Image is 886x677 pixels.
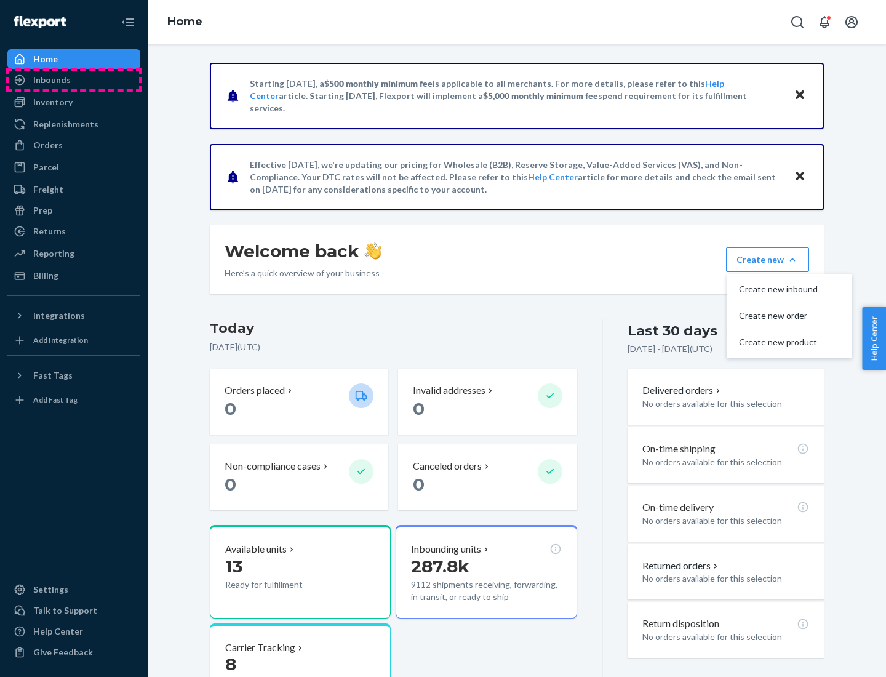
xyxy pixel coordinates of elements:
[739,285,818,294] span: Create new inbound
[7,222,140,241] a: Returns
[7,158,140,177] a: Parcel
[210,319,577,338] h3: Today
[225,240,381,262] h1: Welcome back
[33,369,73,382] div: Fast Tags
[785,10,810,34] button: Open Search Box
[225,267,381,279] p: Here’s a quick overview of your business
[116,10,140,34] button: Close Navigation
[413,398,425,419] span: 0
[33,53,58,65] div: Home
[642,559,720,573] button: Returned orders
[483,90,598,101] span: $5,000 monthly minimum fee
[7,622,140,641] a: Help Center
[7,114,140,134] a: Replenishments
[33,74,71,86] div: Inbounds
[839,10,864,34] button: Open account menu
[225,474,236,495] span: 0
[729,276,850,303] button: Create new inbound
[33,161,59,174] div: Parcel
[225,579,339,591] p: Ready for fulfillment
[33,335,88,345] div: Add Integration
[862,307,886,370] button: Help Center
[792,87,808,105] button: Close
[642,515,809,527] p: No orders available for this selection
[7,580,140,599] a: Settings
[528,172,578,182] a: Help Center
[729,329,850,356] button: Create new product
[33,604,97,617] div: Talk to Support
[33,204,52,217] div: Prep
[7,601,140,620] a: Talk to Support
[250,159,782,196] p: Effective [DATE], we're updating our pricing for Wholesale (B2B), Reserve Storage, Value-Added Se...
[7,70,140,90] a: Inbounds
[33,270,58,282] div: Billing
[7,643,140,662] button: Give Feedback
[364,242,381,260] img: hand-wave emoji
[250,78,782,114] p: Starting [DATE], a is applicable to all merchants. For more details, please refer to this article...
[210,444,388,510] button: Non-compliance cases 0
[7,390,140,410] a: Add Fast Tag
[210,369,388,435] button: Orders placed 0
[726,247,809,272] button: Create newCreate new inboundCreate new orderCreate new product
[14,16,66,28] img: Flexport logo
[642,398,809,410] p: No orders available for this selection
[739,338,818,347] span: Create new product
[628,321,717,340] div: Last 30 days
[792,168,808,186] button: Close
[225,542,287,556] p: Available units
[33,310,85,322] div: Integrations
[33,183,63,196] div: Freight
[33,247,74,260] div: Reporting
[7,366,140,385] button: Fast Tags
[33,646,93,659] div: Give Feedback
[33,139,63,151] div: Orders
[642,383,723,398] button: Delivered orders
[396,525,577,619] button: Inbounding units287.8k9112 shipments receiving, forwarding, in transit, or ready to ship
[729,303,850,329] button: Create new order
[411,556,469,577] span: 287.8k
[210,341,577,353] p: [DATE] ( UTC )
[7,92,140,112] a: Inventory
[225,556,242,577] span: 13
[33,395,78,405] div: Add Fast Tag
[7,49,140,69] a: Home
[225,641,295,655] p: Carrier Tracking
[411,579,561,603] p: 9112 shipments receiving, forwarding, in transit, or ready to ship
[642,617,719,631] p: Return disposition
[642,456,809,468] p: No orders available for this selection
[225,383,285,398] p: Orders placed
[7,266,140,286] a: Billing
[7,306,140,326] button: Integrations
[7,244,140,263] a: Reporting
[642,631,809,643] p: No orders available for this selection
[7,330,140,350] a: Add Integration
[324,78,433,89] span: $500 monthly minimum fee
[739,311,818,320] span: Create new order
[225,654,236,675] span: 8
[158,4,212,40] ol: breadcrumbs
[33,625,83,638] div: Help Center
[225,459,321,473] p: Non-compliance cases
[411,542,481,556] p: Inbounding units
[398,444,577,510] button: Canceled orders 0
[7,135,140,155] a: Orders
[398,369,577,435] button: Invalid addresses 0
[413,459,482,473] p: Canceled orders
[642,500,714,515] p: On-time delivery
[33,96,73,108] div: Inventory
[642,572,809,585] p: No orders available for this selection
[33,225,66,238] div: Returns
[33,583,68,596] div: Settings
[628,343,712,355] p: [DATE] - [DATE] ( UTC )
[413,383,485,398] p: Invalid addresses
[225,398,236,419] span: 0
[7,201,140,220] a: Prep
[167,15,202,28] a: Home
[812,10,837,34] button: Open notifications
[210,525,391,619] button: Available units13Ready for fulfillment
[413,474,425,495] span: 0
[33,118,98,130] div: Replenishments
